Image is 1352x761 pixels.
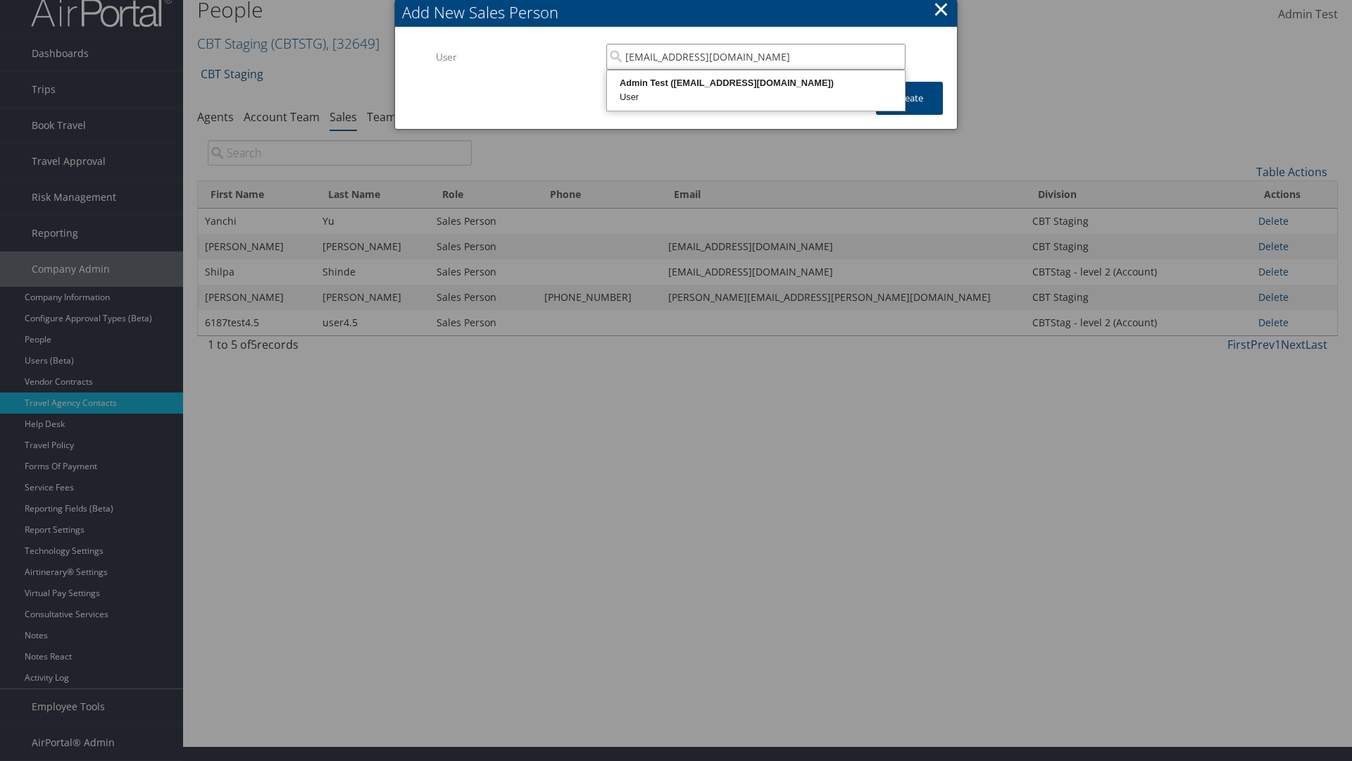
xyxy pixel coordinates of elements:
div: Add New Sales Person [402,1,957,23]
div: User [609,90,903,104]
button: Create [876,82,943,115]
div: Admin Test ([EMAIL_ADDRESS][DOMAIN_NAME]) [609,76,903,90]
input: Search Users [606,44,906,70]
label: User [436,44,596,70]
